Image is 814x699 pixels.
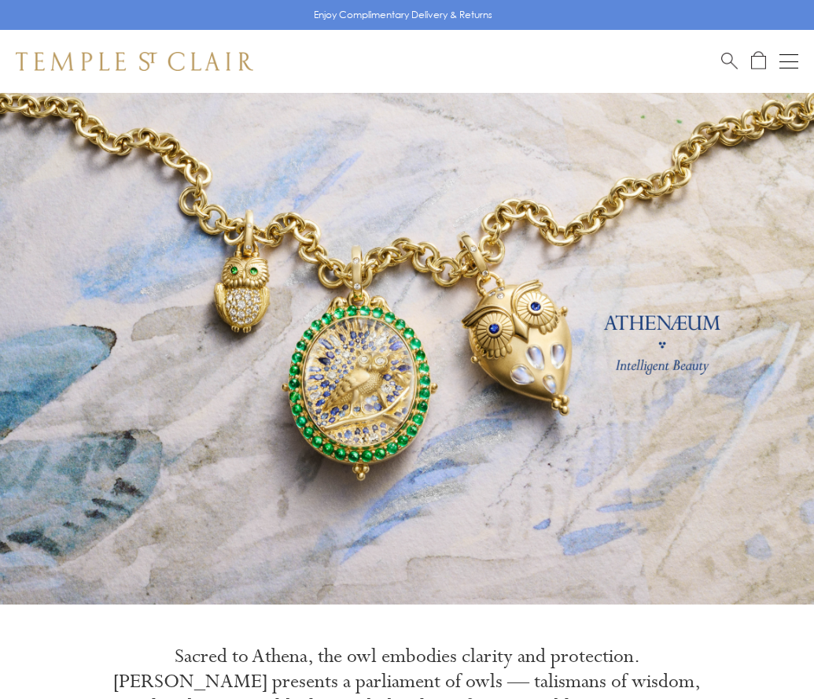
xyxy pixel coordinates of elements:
a: Search [721,51,738,71]
a: Open Shopping Bag [751,51,766,71]
p: Enjoy Complimentary Delivery & Returns [314,7,492,23]
button: Open navigation [779,52,798,71]
img: Temple St. Clair [16,52,253,71]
